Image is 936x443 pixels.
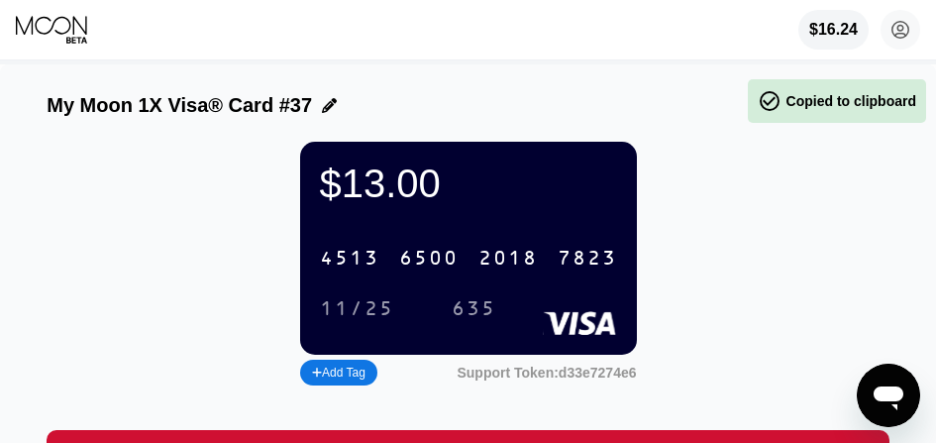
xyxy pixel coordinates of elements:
[305,292,409,325] div: 11/25
[798,10,869,50] div: $16.24
[320,298,394,321] div: 11/25
[399,248,459,271] div: 6500
[457,365,636,381] div: Support Token:d33e7274e6
[300,360,377,386] div: Add Tag
[758,89,781,113] span: 
[478,248,538,271] div: 2018
[320,248,379,271] div: 4513
[437,292,511,325] div: 635
[809,21,858,39] div: $16.24
[857,364,920,427] iframe: Button to launch messaging window
[312,366,365,380] div: Add Tag
[558,248,617,271] div: 7823
[308,238,629,278] div: 4513650020187823
[452,298,496,321] div: 635
[320,162,617,206] div: $13.00
[47,94,312,117] div: My Moon 1X Visa® Card #37
[457,365,636,381] div: Support Token: d33e7274e6
[758,89,916,113] div: Copied to clipboard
